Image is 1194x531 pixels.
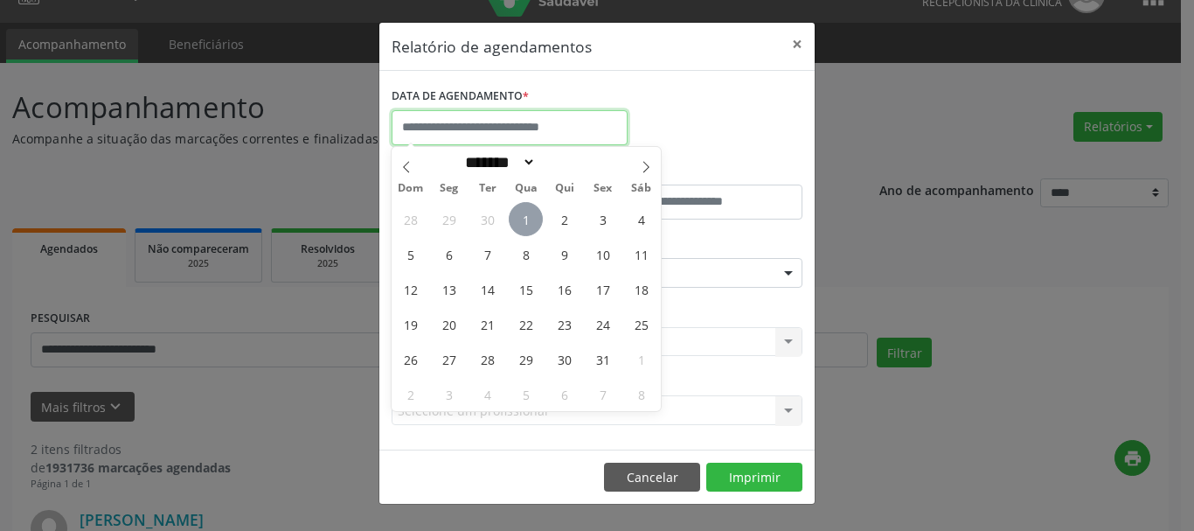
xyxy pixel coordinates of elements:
[432,377,466,411] span: Novembro 3, 2025
[509,237,543,271] span: Outubro 8, 2025
[393,237,427,271] span: Outubro 5, 2025
[432,272,466,306] span: Outubro 13, 2025
[604,463,700,493] button: Cancelar
[536,153,594,171] input: Year
[624,237,658,271] span: Outubro 11, 2025
[586,237,620,271] span: Outubro 10, 2025
[470,272,504,306] span: Outubro 14, 2025
[470,342,504,376] span: Outubro 28, 2025
[586,202,620,236] span: Outubro 3, 2025
[624,377,658,411] span: Novembro 8, 2025
[430,183,469,194] span: Seg
[586,272,620,306] span: Outubro 17, 2025
[624,272,658,306] span: Outubro 18, 2025
[507,183,545,194] span: Qua
[547,342,581,376] span: Outubro 30, 2025
[459,153,536,171] select: Month
[706,463,802,493] button: Imprimir
[393,307,427,341] span: Outubro 19, 2025
[624,202,658,236] span: Outubro 4, 2025
[586,307,620,341] span: Outubro 24, 2025
[470,237,504,271] span: Outubro 7, 2025
[393,202,427,236] span: Setembro 28, 2025
[469,183,507,194] span: Ter
[470,202,504,236] span: Setembro 30, 2025
[547,307,581,341] span: Outubro 23, 2025
[432,237,466,271] span: Outubro 6, 2025
[509,307,543,341] span: Outubro 22, 2025
[470,307,504,341] span: Outubro 21, 2025
[509,202,543,236] span: Outubro 1, 2025
[432,342,466,376] span: Outubro 27, 2025
[624,307,658,341] span: Outubro 25, 2025
[547,237,581,271] span: Outubro 9, 2025
[586,377,620,411] span: Novembro 7, 2025
[392,183,430,194] span: Dom
[624,342,658,376] span: Novembro 1, 2025
[432,202,466,236] span: Setembro 29, 2025
[509,272,543,306] span: Outubro 15, 2025
[545,183,584,194] span: Qui
[393,272,427,306] span: Outubro 12, 2025
[601,157,802,185] label: ATÉ
[622,183,661,194] span: Sáb
[392,83,529,110] label: DATA DE AGENDAMENTO
[470,377,504,411] span: Novembro 4, 2025
[586,342,620,376] span: Outubro 31, 2025
[393,377,427,411] span: Novembro 2, 2025
[780,23,815,66] button: Close
[392,35,592,58] h5: Relatório de agendamentos
[509,342,543,376] span: Outubro 29, 2025
[432,307,466,341] span: Outubro 20, 2025
[393,342,427,376] span: Outubro 26, 2025
[547,272,581,306] span: Outubro 16, 2025
[547,377,581,411] span: Novembro 6, 2025
[584,183,622,194] span: Sex
[509,377,543,411] span: Novembro 5, 2025
[547,202,581,236] span: Outubro 2, 2025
